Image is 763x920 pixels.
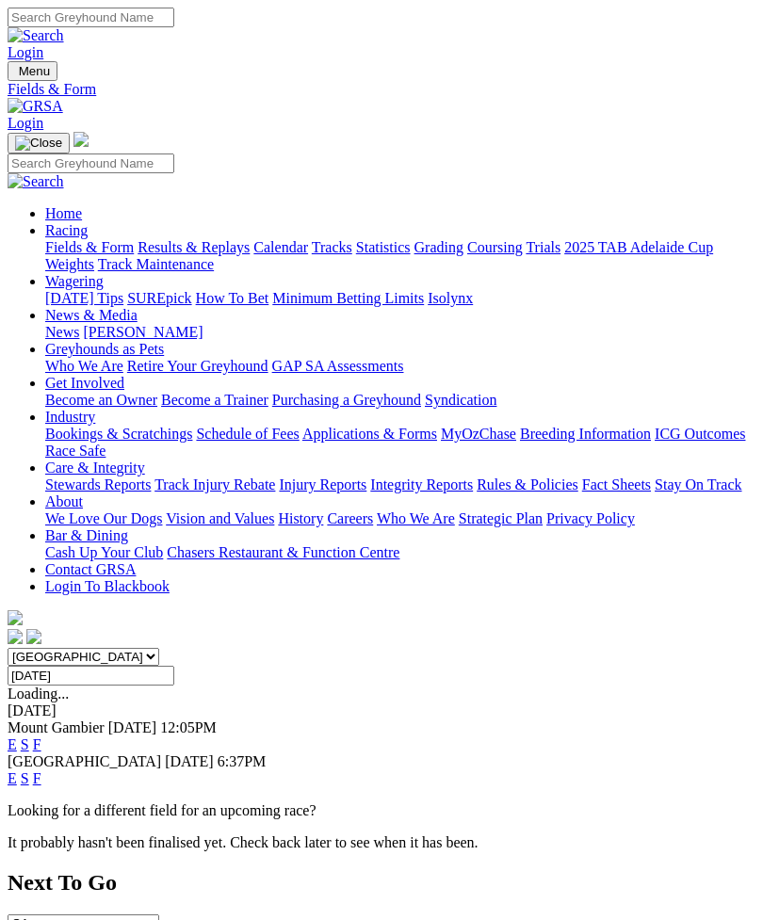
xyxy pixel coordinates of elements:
[45,460,145,476] a: Care & Integrity
[45,426,192,442] a: Bookings & Scratchings
[8,173,64,190] img: Search
[45,239,755,273] div: Racing
[467,239,523,255] a: Coursing
[8,153,174,173] input: Search
[45,273,104,289] a: Wagering
[8,702,755,719] div: [DATE]
[8,802,755,819] p: Looking for a different field for an upcoming race?
[8,133,70,153] button: Toggle navigation
[8,686,69,702] span: Loading...
[196,290,269,306] a: How To Bet
[45,544,163,560] a: Cash Up Your Club
[459,510,543,526] a: Strategic Plan
[45,392,157,408] a: Become an Owner
[45,222,88,238] a: Racing
[196,426,299,442] a: Schedule of Fees
[8,666,174,686] input: Select date
[21,736,29,752] a: S
[272,358,404,374] a: GAP SA Assessments
[45,493,83,509] a: About
[327,510,373,526] a: Careers
[45,307,138,323] a: News & Media
[45,426,755,460] div: Industry
[45,443,106,459] a: Race Safe
[218,753,267,769] span: 6:37PM
[45,476,151,492] a: Stewards Reports
[45,392,755,409] div: Get Involved
[45,341,164,357] a: Greyhounds as Pets
[8,81,755,98] a: Fields & Form
[428,290,473,306] a: Isolynx
[8,8,174,27] input: Search
[8,870,755,896] h2: Next To Go
[655,426,745,442] a: ICG Outcomes
[45,510,162,526] a: We Love Our Dogs
[166,510,274,526] a: Vision and Values
[33,736,41,752] a: F
[564,239,713,255] a: 2025 TAB Adelaide Cup
[26,629,41,644] img: twitter.svg
[154,476,275,492] a: Track Injury Rebate
[83,324,203,340] a: [PERSON_NAME]
[98,256,214,272] a: Track Maintenance
[33,770,41,786] a: F
[356,239,411,255] a: Statistics
[73,132,89,147] img: logo-grsa-white.png
[45,324,755,341] div: News & Media
[8,98,63,115] img: GRSA
[655,476,741,492] a: Stay On Track
[272,392,421,408] a: Purchasing a Greyhound
[8,753,161,769] span: [GEOGRAPHIC_DATA]
[272,290,424,306] a: Minimum Betting Limits
[377,510,455,526] a: Who We Are
[45,527,128,543] a: Bar & Dining
[546,510,635,526] a: Privacy Policy
[425,392,496,408] a: Syndication
[45,358,755,375] div: Greyhounds as Pets
[45,290,755,307] div: Wagering
[520,426,651,442] a: Breeding Information
[8,44,43,60] a: Login
[127,358,268,374] a: Retire Your Greyhound
[45,205,82,221] a: Home
[8,27,64,44] img: Search
[45,476,755,493] div: Care & Integrity
[127,290,191,306] a: SUREpick
[165,753,214,769] span: [DATE]
[8,719,105,735] span: Mount Gambier
[160,719,217,735] span: 12:05PM
[302,426,437,442] a: Applications & Forms
[167,544,399,560] a: Chasers Restaurant & Function Centre
[8,610,23,625] img: logo-grsa-white.png
[45,578,170,594] a: Login To Blackbook
[45,375,124,391] a: Get Involved
[253,239,308,255] a: Calendar
[8,629,23,644] img: facebook.svg
[45,561,136,577] a: Contact GRSA
[370,476,473,492] a: Integrity Reports
[15,136,62,151] img: Close
[8,834,479,850] partial: It probably hasn't been finalised yet. Check back later to see when it has been.
[45,239,134,255] a: Fields & Form
[279,476,366,492] a: Injury Reports
[278,510,323,526] a: History
[45,409,95,425] a: Industry
[414,239,463,255] a: Grading
[21,770,29,786] a: S
[8,61,57,81] button: Toggle navigation
[526,239,560,255] a: Trials
[582,476,651,492] a: Fact Sheets
[138,239,250,255] a: Results & Replays
[45,544,755,561] div: Bar & Dining
[45,290,123,306] a: [DATE] Tips
[8,736,17,752] a: E
[161,392,268,408] a: Become a Trainer
[8,770,17,786] a: E
[8,115,43,131] a: Login
[441,426,516,442] a: MyOzChase
[45,358,123,374] a: Who We Are
[45,324,79,340] a: News
[108,719,157,735] span: [DATE]
[477,476,578,492] a: Rules & Policies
